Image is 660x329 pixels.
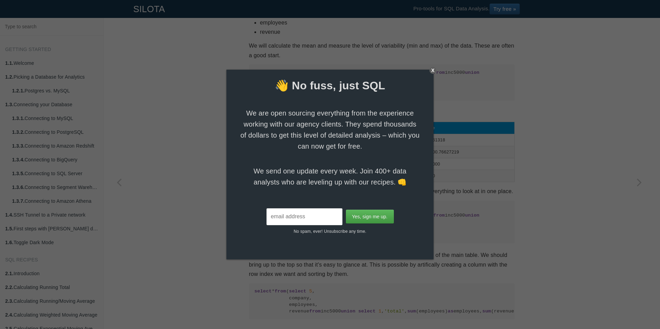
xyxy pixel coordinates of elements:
[429,67,436,74] div: X
[240,166,420,188] span: We send one update every week. Join 400+ data analysts who are leveling up with our recipes. 👊
[346,210,394,223] input: Yes, sign me up.
[240,108,420,152] span: We are open sourcing everything from the experience working with our agency clients. They spend t...
[226,225,434,235] p: No spam, ever! Unsubscribe any time.
[625,295,652,321] iframe: Drift Widget Chat Controller
[266,208,342,225] input: email address
[226,78,434,94] span: 👋 No fuss, just SQL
